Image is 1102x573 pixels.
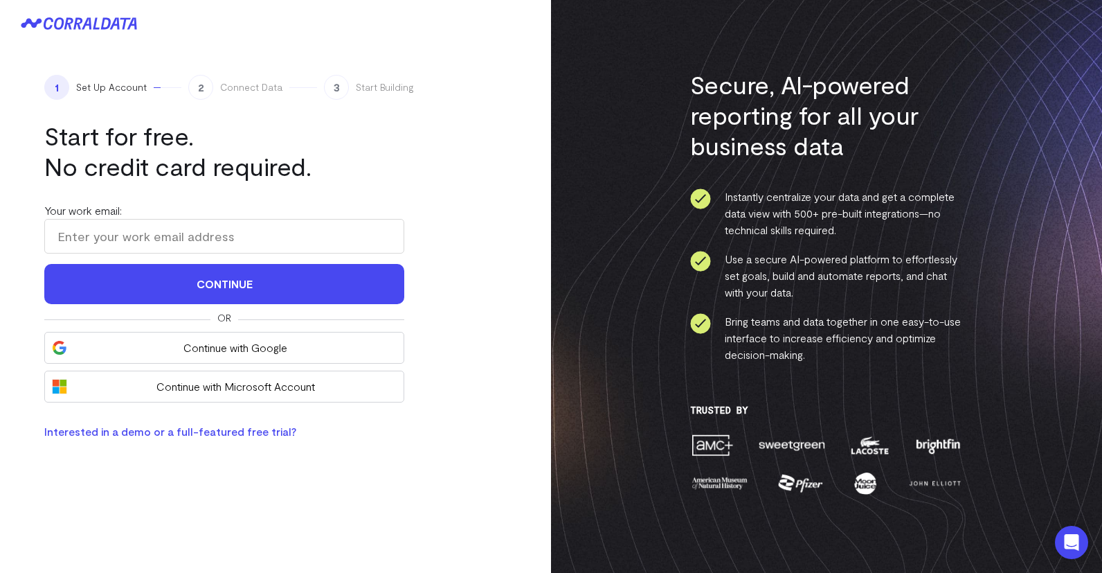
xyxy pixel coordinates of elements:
span: Or [217,311,231,325]
span: 3 [324,75,349,100]
h3: Secure, AI-powered reporting for all your business data [690,69,964,161]
input: Enter your work email address [44,219,404,254]
div: Open Intercom Messenger [1055,526,1088,559]
span: Connect Data [220,80,282,94]
a: Interested in a demo or a full-featured free trial? [44,425,296,438]
li: Use a secure AI-powered platform to effortlessly set goals, build and automate reports, and chat ... [690,251,964,301]
h1: Start for free. No credit card required. [44,121,404,182]
span: 1 [44,75,69,100]
label: Your work email: [44,204,122,217]
li: Bring teams and data together in one easy-to-use interface to increase efficiency and optimize de... [690,313,964,363]
span: Continue with Google [74,340,397,356]
button: Continue with Microsoft Account [44,371,404,403]
li: Instantly centralize your data and get a complete data view with 500+ pre-built integrations—no t... [690,188,964,238]
span: Start Building [356,80,414,94]
button: Continue [44,264,404,304]
span: 2 [188,75,213,100]
button: Continue with Google [44,332,404,364]
h3: Trusted By [690,405,964,416]
span: Set Up Account [76,80,147,94]
span: Continue with Microsoft Account [74,378,397,395]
